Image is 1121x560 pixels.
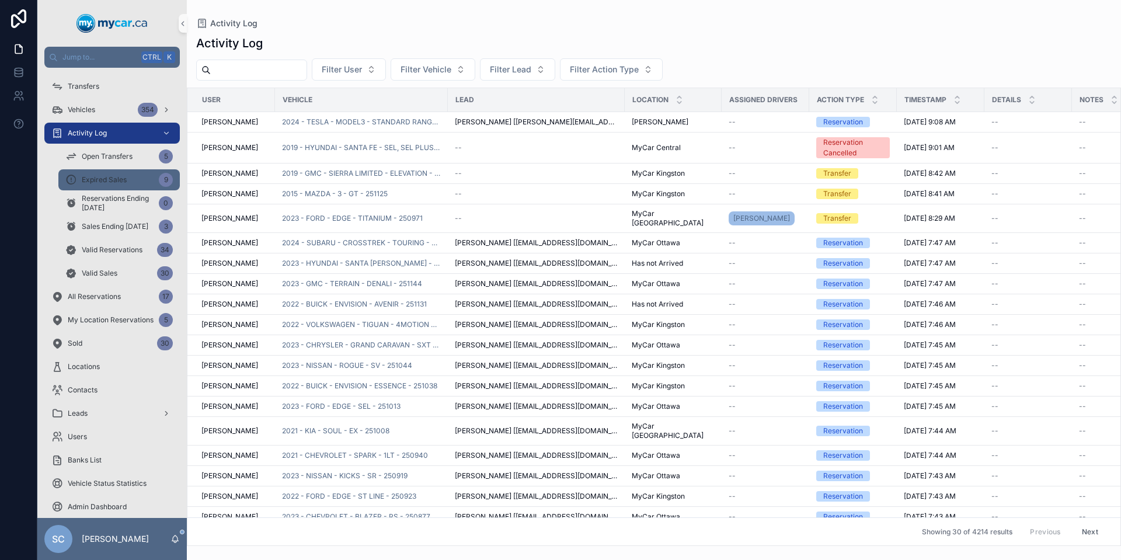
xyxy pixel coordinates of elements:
a: -- [729,279,802,288]
a: Valid Sales30 [58,263,180,284]
a: 2022 - BUICK - ENVISION - AVENIR - 251131 [282,300,441,309]
span: -- [991,340,998,350]
span: -- [1079,238,1086,248]
span: -- [729,340,736,350]
span: 2022 - BUICK - ENVISION - AVENIR - 251131 [282,300,427,309]
span: -- [455,143,462,152]
span: [PERSON_NAME] [201,117,258,127]
a: [PERSON_NAME] [729,211,795,225]
a: [PERSON_NAME] [[EMAIL_ADDRESS][DOMAIN_NAME]] [455,340,618,350]
span: MyCar Kingston [632,361,685,370]
a: -- [991,238,1065,248]
a: 2019 - HYUNDAI - SANTA FE - SEL, SEL PLUS - 251048 [282,143,441,152]
a: 2024 - TESLA - MODEL3 - STANDARD RANGE - 251201 [282,117,441,127]
span: Activity Log [210,18,257,29]
span: [PERSON_NAME] [201,361,258,370]
a: [PERSON_NAME] [201,279,268,288]
span: [PERSON_NAME] [[EMAIL_ADDRESS][DOMAIN_NAME]] [455,238,618,248]
a: Reservation [816,319,890,330]
span: Reservations Ending [DATE] [82,194,154,213]
button: Select Button [560,58,663,81]
a: 2015 - MAZDA - 3 - GT - 251125 [282,189,388,199]
span: -- [1079,259,1086,268]
a: 2023 - CHRYSLER - GRAND CARAVAN - SXT - 251066 [282,340,441,350]
span: [PERSON_NAME] [[EMAIL_ADDRESS][DOMAIN_NAME]] [455,381,618,391]
span: [PERSON_NAME] [[EMAIL_ADDRESS][DOMAIN_NAME]] [455,259,618,268]
span: Activity Log [68,128,107,138]
span: [PERSON_NAME] [[EMAIL_ADDRESS][DOMAIN_NAME]] [455,300,618,309]
a: [DATE] 7:46 AM [904,300,977,309]
a: 2023 - NISSAN - ROGUE - SV - 251044 [282,361,412,370]
span: -- [729,169,736,178]
div: Reservation [823,238,863,248]
a: Reservation [816,238,890,248]
span: [DATE] 9:01 AM [904,143,955,152]
span: [DATE] 7:45 AM [904,361,956,370]
a: Sold30 [44,333,180,354]
a: 2023 - GMC - TERRAIN - DENALI - 251144 [282,279,441,288]
span: Transfers [68,82,99,91]
span: [DATE] 7:45 AM [904,340,956,350]
a: -- [729,340,802,350]
span: -- [1079,340,1086,350]
button: Select Button [312,58,386,81]
a: Reservation [816,381,890,391]
div: Transfer [823,213,851,224]
a: 2024 - SUBARU - CROSSTREK - TOURING - 251196 [282,238,441,248]
a: 2019 - GMC - SIERRA LIMITED - ELEVATION - 250932 [282,169,441,178]
a: [PERSON_NAME] [729,209,802,228]
div: Transfer [823,189,851,199]
span: Valid Reservations [82,245,142,255]
a: -- [991,117,1065,127]
span: [PERSON_NAME] [201,381,258,391]
span: [PERSON_NAME] [201,259,258,268]
a: Transfers [44,76,180,97]
a: -- [991,169,1065,178]
span: Open Transfers [82,152,133,161]
span: Has not Arrived [632,259,683,268]
span: -- [729,143,736,152]
span: [PERSON_NAME] [[PERSON_NAME][EMAIL_ADDRESS][DOMAIN_NAME]] [455,117,618,127]
a: 2022 - BUICK - ENVISION - ESSENCE - 251038 [282,381,437,391]
div: 30 [157,266,173,280]
div: 34 [157,243,173,257]
div: scrollable content [37,68,187,518]
div: Reservation [823,117,863,127]
span: [PERSON_NAME] [632,117,688,127]
a: -- [991,259,1065,268]
span: -- [729,381,736,391]
a: -- [729,361,802,370]
span: MyCar Kingston [632,189,685,199]
a: Reservation [816,279,890,289]
span: -- [991,361,998,370]
span: -- [991,300,998,309]
span: -- [991,259,998,268]
span: -- [729,189,736,199]
a: 2023 - FORD - EDGE - TITANIUM - 250971 [282,214,423,223]
div: 9 [159,173,173,187]
a: Reservation [816,360,890,371]
span: [DATE] 8:42 AM [904,169,956,178]
a: [DATE] 7:47 AM [904,279,977,288]
a: -- [991,143,1065,152]
span: MyCar Kingston [632,169,685,178]
a: -- [991,361,1065,370]
span: My Location Reservations [68,315,154,325]
a: MyCar [GEOGRAPHIC_DATA] [632,209,715,228]
a: [DATE] 7:46 AM [904,320,977,329]
span: Vehicles [68,105,95,114]
span: Jump to... [62,53,137,62]
span: -- [455,169,462,178]
a: MyCar Kingston [632,361,715,370]
div: Reservation [823,381,863,391]
span: [PERSON_NAME] [201,169,258,178]
a: My Location Reservations5 [44,309,180,331]
span: [PERSON_NAME] [[EMAIL_ADDRESS][DOMAIN_NAME]] [455,361,618,370]
span: MyCar Ottawa [632,340,680,350]
div: 0 [159,196,173,210]
a: Reservation [816,340,890,350]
